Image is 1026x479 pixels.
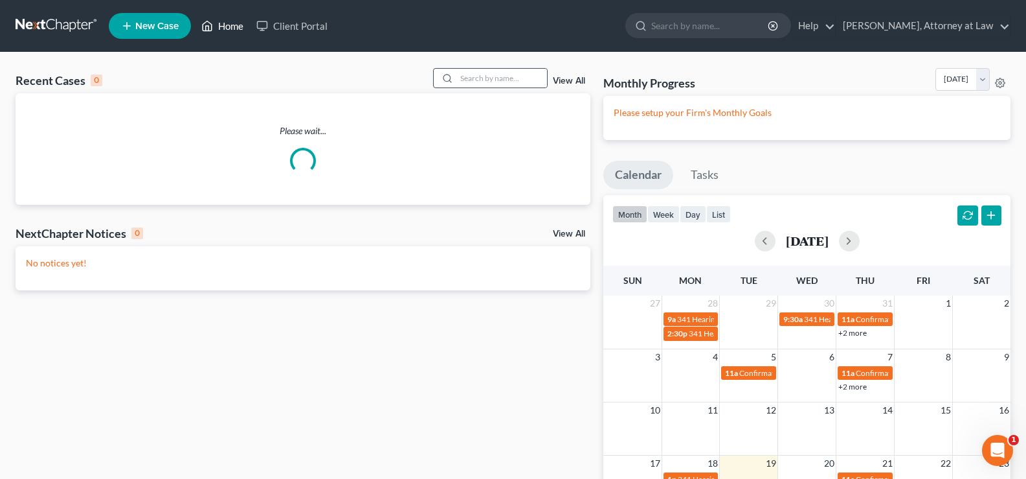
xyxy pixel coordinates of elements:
a: Calendar [603,161,673,189]
span: 31 [881,296,894,311]
p: No notices yet! [26,257,580,270]
a: [PERSON_NAME], Attorney at Law [836,14,1010,38]
span: 7 [886,349,894,365]
span: 11a [842,368,854,378]
span: 11 [706,403,719,418]
span: 29 [764,296,777,311]
iframe: Intercom live chat [982,435,1013,466]
h2: [DATE] [786,234,829,248]
span: 28 [706,296,719,311]
a: +2 more [838,382,867,391]
button: day [680,205,706,223]
span: 341 Hearing for [PERSON_NAME] & [PERSON_NAME] [689,329,873,338]
span: Sun [623,275,642,286]
div: Recent Cases [16,73,102,88]
span: 19 [764,456,777,471]
a: View All [553,76,585,86]
div: 0 [131,228,143,239]
p: Please wait... [16,124,590,137]
span: Confirmation Date for [PERSON_NAME] [856,368,993,378]
h3: Monthly Progress [603,75,695,91]
span: 2:30p [667,329,687,338]
span: 20 [823,456,836,471]
input: Search by name... [651,14,770,38]
p: Please setup your Firm's Monthly Goals [614,106,1000,119]
span: Sat [974,275,990,286]
span: 9a [667,314,676,324]
span: Fri [917,275,930,286]
span: 1 [1009,435,1019,445]
span: 3 [654,349,662,365]
span: 12 [764,403,777,418]
span: 22 [939,456,952,471]
span: Confirmation Date for [PERSON_NAME] [856,314,993,324]
div: 0 [91,75,102,86]
span: 21 [881,456,894,471]
span: New Case [135,21,179,31]
input: Search by name... [456,69,547,88]
button: list [706,205,731,223]
span: 18 [706,456,719,471]
span: 4 [711,349,719,365]
span: 5 [770,349,777,365]
span: 2 [1003,296,1010,311]
span: 17 [649,456,662,471]
div: NextChapter Notices [16,226,143,241]
span: 341 Hearing for [PERSON_NAME], English [677,314,821,324]
a: Help [792,14,835,38]
a: +2 more [838,328,867,338]
span: 341 Hearing for [PERSON_NAME] [804,314,920,324]
span: 15 [939,403,952,418]
span: 11a [842,314,854,324]
span: 10 [649,403,662,418]
span: 27 [649,296,662,311]
a: Client Portal [250,14,334,38]
span: 16 [998,403,1010,418]
span: Wed [796,275,818,286]
span: Confirmation Date for [PERSON_NAME] & [PERSON_NAME] [739,368,945,378]
button: month [612,205,647,223]
span: 9 [1003,349,1010,365]
span: 9:30a [783,314,803,324]
span: 11a [725,368,738,378]
span: Thu [856,275,875,286]
a: View All [553,229,585,239]
span: 13 [823,403,836,418]
button: week [647,205,680,223]
a: Tasks [679,161,730,189]
span: 14 [881,403,894,418]
a: Home [195,14,250,38]
span: 30 [823,296,836,311]
span: 1 [944,296,952,311]
span: Tue [741,275,757,286]
span: 6 [828,349,836,365]
span: Mon [679,275,702,286]
span: 8 [944,349,952,365]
